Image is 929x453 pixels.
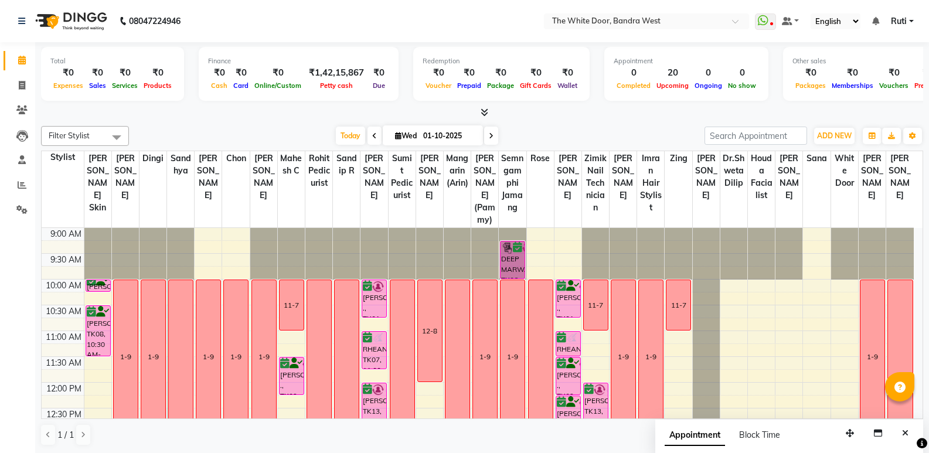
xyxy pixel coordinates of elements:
[258,352,270,362] div: 1-9
[362,383,386,420] div: [PERSON_NAME], TK13, 12:00 PM-12:45 PM, TWD Classic Pedicure
[120,352,131,362] div: 1-9
[876,81,911,90] span: Vouchers
[423,81,454,90] span: Voucher
[654,66,692,80] div: 20
[665,151,692,166] span: Zing
[112,151,139,203] span: [PERSON_NAME]
[195,151,222,203] span: [PERSON_NAME]
[50,81,86,90] span: Expenses
[86,81,109,90] span: Sales
[362,280,386,317] div: [PERSON_NAME] ., TK01, 10:00 AM-10:45 AM, TWD Classic Pedicure
[304,66,369,80] div: ₹1,42,15,867
[775,151,802,203] span: [PERSON_NAME]
[86,66,109,80] div: ₹0
[507,352,518,362] div: 1-9
[222,151,249,166] span: Chon
[423,56,580,66] div: Redemption
[748,151,775,203] span: Houda Facialist
[280,357,304,394] div: [PERSON_NAME] ., TK09, 11:30 AM-12:15 PM, TWD Classic Pedicure
[362,332,386,369] div: RHEAN, TK07, 11:00 AM-11:45 AM, TWD Classic Pedicure
[693,151,720,203] span: [PERSON_NAME]
[556,396,580,420] div: [PERSON_NAME] ., TK09, 12:15 PM-12:45 PM, Long Last Gel Polish
[167,151,194,178] span: Sandhya
[867,352,878,362] div: 1-9
[251,66,304,80] div: ₹0
[484,66,517,80] div: ₹0
[692,81,725,90] span: Ongoing
[654,81,692,90] span: Upcoming
[141,81,175,90] span: Products
[44,408,84,421] div: 12:30 PM
[517,81,554,90] span: Gift Cards
[614,81,654,90] span: Completed
[829,81,876,90] span: Memberships
[817,131,852,140] span: ADD NEW
[317,81,356,90] span: Petty cash
[454,66,484,80] div: ₹0
[57,429,74,441] span: 1 / 1
[49,131,90,140] span: Filter Stylist
[230,81,251,90] span: Card
[645,352,656,362] div: 1-9
[50,66,86,80] div: ₹0
[554,66,580,80] div: ₹0
[208,81,230,90] span: Cash
[556,357,580,394] div: [PERSON_NAME] ., TK09, 11:30 AM-12:15 PM, TWD Classic Manicure
[148,352,159,362] div: 1-9
[665,425,725,446] span: Appointment
[43,331,84,343] div: 11:00 AM
[876,66,911,80] div: ₹0
[278,151,305,178] span: Mahesh C
[336,127,365,145] span: Today
[803,151,830,166] span: Sana
[392,131,420,140] span: Wed
[614,56,759,66] div: Appointment
[637,151,664,215] span: Imran Hair stylist
[389,151,416,203] span: Sumit Pedicurist
[556,332,580,356] div: RHEAN, TK07, 11:00 AM-11:30 AM, Acrylic Removal
[814,128,855,144] button: ADD NEW
[333,151,360,178] span: Sandip R
[692,66,725,80] div: 0
[230,66,251,80] div: ₹0
[50,56,175,66] div: Total
[527,151,554,166] span: Rose
[554,81,580,90] span: Wallet
[891,15,907,28] span: Ruti
[251,81,304,90] span: Online/Custom
[886,151,914,203] span: [PERSON_NAME]
[84,151,111,215] span: [PERSON_NAME] Skin
[584,383,608,420] div: [PERSON_NAME], TK13, 12:00 PM-12:45 PM, TWD Classic Manicure
[479,352,491,362] div: 1-9
[739,430,780,440] span: Block Time
[250,151,277,203] span: [PERSON_NAME]
[831,151,858,190] span: white door
[471,151,498,227] span: [PERSON_NAME] (Pammy)
[370,81,388,90] span: Due
[880,406,917,441] iframe: chat widget
[230,352,241,362] div: 1-9
[725,66,759,80] div: 0
[305,151,332,190] span: Rohit Pedicurist
[671,300,686,311] div: 11-7
[86,306,110,356] div: [PERSON_NAME], TK08, 10:30 AM-11:30 AM, Absolute Clean Up Matured Skin
[556,280,580,317] div: [PERSON_NAME] ., TK01, 10:00 AM-10:45 AM, Long Last Gel Polish
[44,383,84,395] div: 12:00 PM
[109,66,141,80] div: ₹0
[444,151,471,190] span: Mangarin (Arin)
[499,151,526,215] span: Semngamphi Jamang
[618,352,629,362] div: 1-9
[423,66,454,80] div: ₹0
[792,81,829,90] span: Packages
[43,305,84,318] div: 10:30 AM
[416,151,443,203] span: [PERSON_NAME]
[610,151,637,203] span: [PERSON_NAME]
[454,81,484,90] span: Prepaid
[859,151,886,203] span: [PERSON_NAME]
[420,127,478,145] input: 2025-10-01
[30,5,110,38] img: logo
[501,241,525,278] div: DEEP MARWADI, TK06, 09:15 AM-10:00 AM, Gel Polish Removal
[284,300,299,311] div: 11-7
[42,151,84,164] div: Stylist
[369,66,389,80] div: ₹0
